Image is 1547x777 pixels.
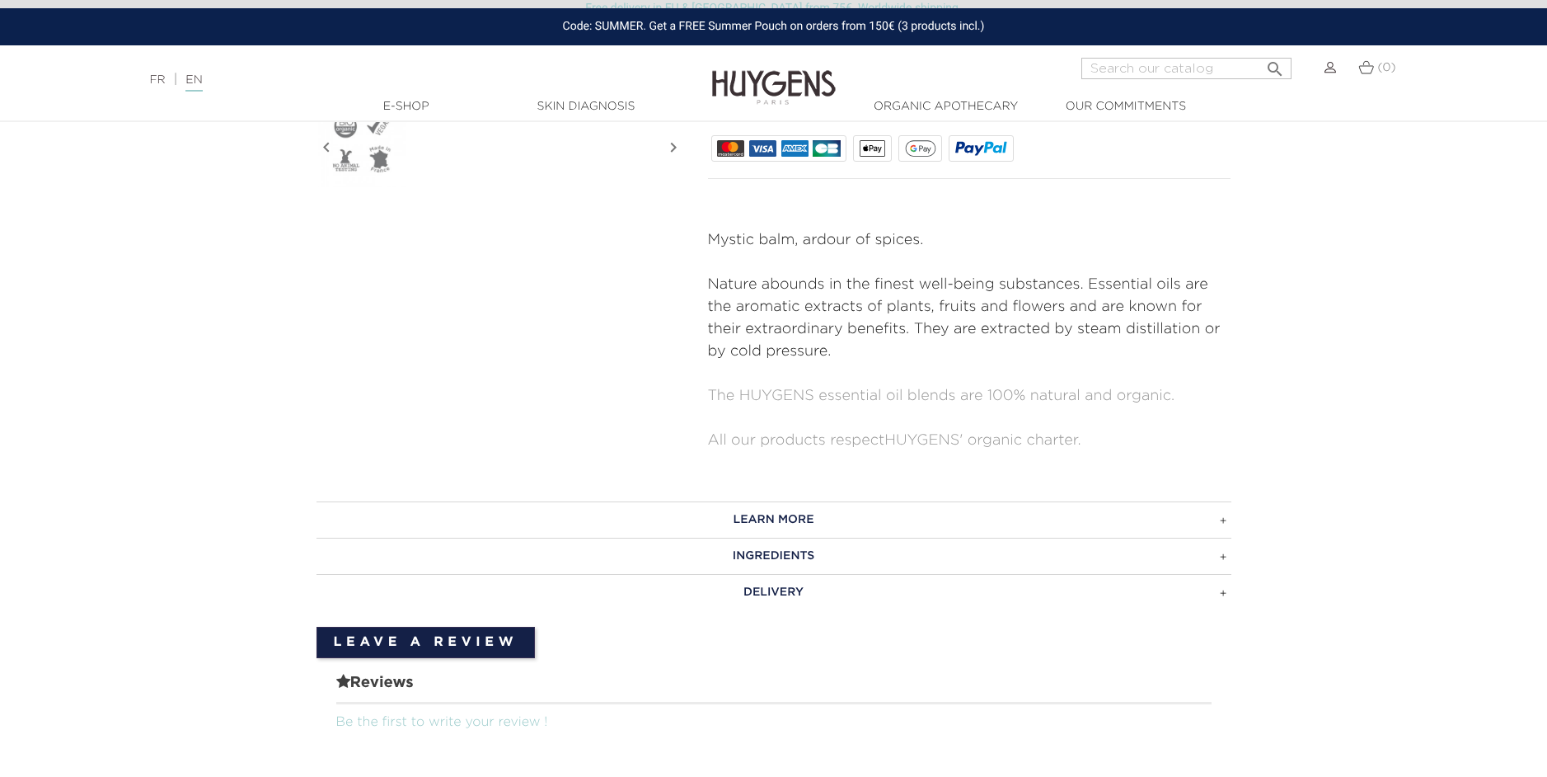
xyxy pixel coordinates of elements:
button:  [1260,53,1290,75]
span: (0) [1378,62,1396,73]
p: Mystic balm, ardour of spices. [708,229,1231,252]
img: Huygens [712,44,836,107]
input: Search [1081,58,1292,79]
i:  [663,106,683,189]
a: Be the first to write your review ! [336,716,548,729]
img: MASTERCARD [717,140,744,157]
span: Reviews [336,671,1212,704]
span: All our products respect . [708,433,1081,448]
a: HUYGENS' organic charter [884,433,1077,448]
img: apple_pay [860,140,885,157]
a: E-Shop [324,98,489,115]
a: Organic Apothecary [864,98,1029,115]
a: EN [185,74,202,92]
img: AMEX [781,140,809,157]
p: Nature abounds in the finest well-being substances. Essential oils are the aromatic extracts of p... [708,274,1231,363]
a: Skin Diagnosis [504,98,668,115]
a: DELIVERY [316,574,1231,610]
a: FR [149,74,165,86]
a: INGREDIENTS [316,538,1231,574]
i:  [316,106,336,189]
img: CB_NATIONALE [813,140,840,157]
div: | [141,70,632,90]
img: google_pay [905,140,936,157]
img: VISA [749,140,776,157]
i:  [1265,54,1285,74]
a: Our commitments [1043,98,1208,115]
a: LEARN MORE [316,502,1231,538]
span: The HUYGENS essential oil blends are 100% natural and organic. [708,388,1175,403]
a: Leave a review [316,627,536,658]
